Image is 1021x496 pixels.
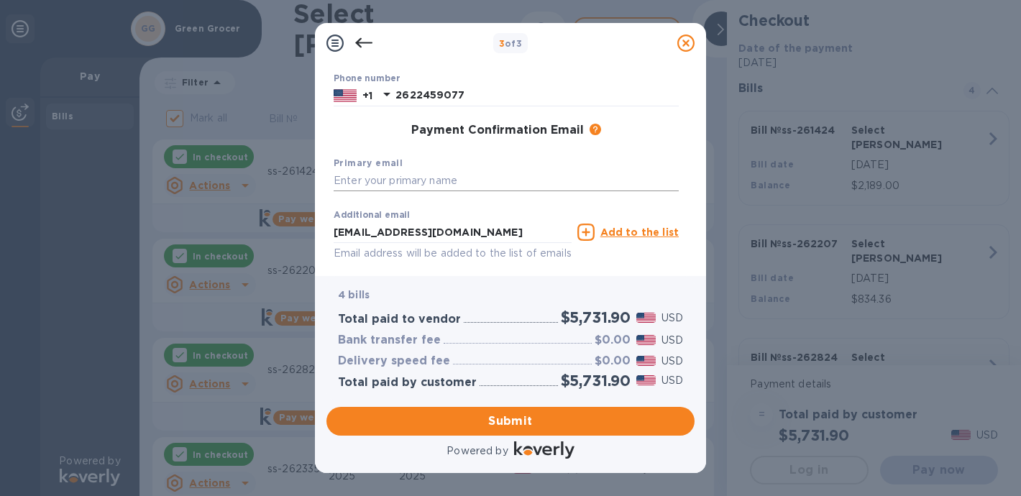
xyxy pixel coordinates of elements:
[338,413,683,430] span: Submit
[661,354,683,369] p: USD
[334,75,400,83] label: Phone number
[334,211,410,220] label: Additional email
[661,373,683,388] p: USD
[362,88,372,103] p: +1
[334,157,403,168] b: Primary email
[447,444,508,459] p: Powered by
[338,354,450,368] h3: Delivery speed fee
[595,354,631,368] h3: $0.00
[338,313,461,326] h3: Total paid to vendor
[411,124,584,137] h3: Payment Confirmation Email
[395,85,679,106] input: Enter your phone number
[636,356,656,366] img: USD
[334,170,679,192] input: Enter your primary name
[595,334,631,347] h3: $0.00
[334,245,572,262] p: Email address will be added to the list of emails
[561,372,631,390] h2: $5,731.90
[334,88,357,104] img: US
[600,226,679,238] u: Add to the list
[326,407,695,436] button: Submit
[636,313,656,323] img: USD
[499,38,523,49] b: of 3
[338,289,370,300] b: 4 bills
[338,334,441,347] h3: Bank transfer fee
[334,221,572,243] input: Enter additional email
[636,375,656,385] img: USD
[636,335,656,345] img: USD
[561,308,631,326] h2: $5,731.90
[338,376,477,390] h3: Total paid by customer
[499,38,505,49] span: 3
[514,441,574,459] img: Logo
[661,333,683,348] p: USD
[661,311,683,326] p: USD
